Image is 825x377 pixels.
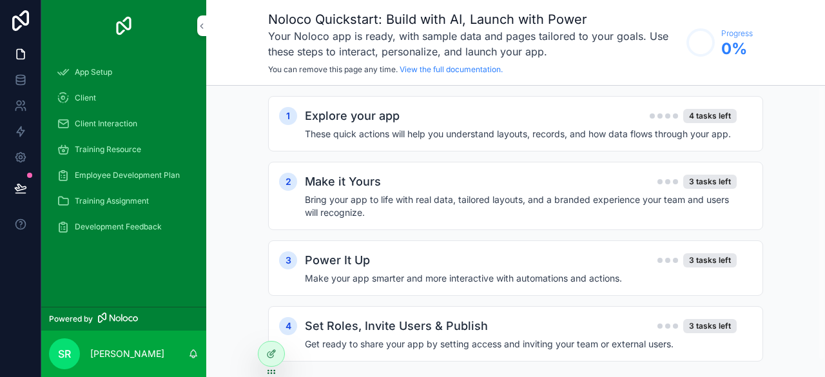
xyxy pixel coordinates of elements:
p: [PERSON_NAME] [90,347,164,360]
span: SR [58,346,71,362]
div: 4 tasks left [683,109,737,123]
div: 3 tasks left [683,175,737,189]
h2: Make it Yours [305,173,381,191]
span: 0 % [721,39,753,59]
div: 3 tasks left [683,319,737,333]
div: scrollable content [41,52,206,255]
div: 3 tasks left [683,253,737,267]
span: Client Interaction [75,119,137,129]
h2: Explore your app [305,107,400,125]
span: App Setup [75,67,112,77]
a: Development Feedback [49,215,199,238]
span: Training Assignment [75,196,149,206]
span: Training Resource [75,144,141,155]
span: Employee Development Plan [75,170,180,180]
h2: Set Roles, Invite Users & Publish [305,317,488,335]
img: App logo [113,15,134,36]
h4: Bring your app to life with real data, tailored layouts, and a branded experience your team and u... [305,193,737,219]
span: Powered by [49,314,93,324]
div: scrollable content [206,86,825,377]
span: Client [75,93,96,103]
a: View the full documentation. [400,64,503,74]
div: 1 [279,107,297,125]
h4: Make your app smarter and more interactive with automations and actions. [305,272,737,285]
span: Development Feedback [75,222,162,232]
div: 3 [279,251,297,269]
a: Powered by [41,307,206,331]
a: Client Interaction [49,112,199,135]
h3: Your Noloco app is ready, with sample data and pages tailored to your goals. Use these steps to i... [268,28,680,59]
div: 4 [279,317,297,335]
a: Training Assignment [49,189,199,213]
span: Progress [721,28,753,39]
a: App Setup [49,61,199,84]
div: 2 [279,173,297,191]
a: Employee Development Plan [49,164,199,187]
h4: These quick actions will help you understand layouts, records, and how data flows through your app. [305,128,737,140]
span: You can remove this page any time. [268,64,398,74]
a: Training Resource [49,138,199,161]
h2: Power It Up [305,251,370,269]
h4: Get ready to share your app by setting access and inviting your team or external users. [305,338,737,351]
h1: Noloco Quickstart: Build with AI, Launch with Power [268,10,680,28]
a: Client [49,86,199,110]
